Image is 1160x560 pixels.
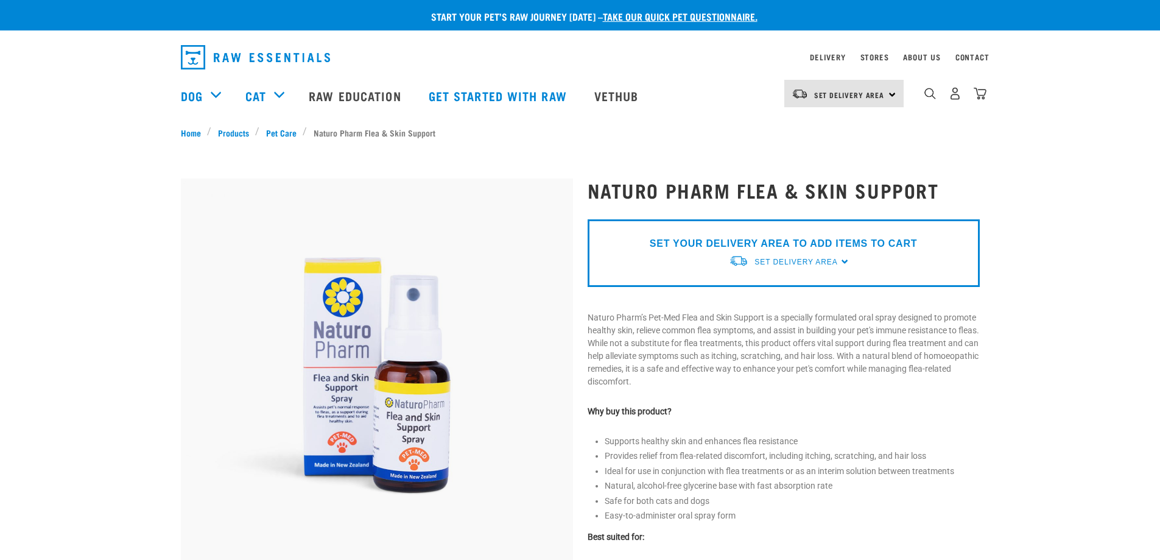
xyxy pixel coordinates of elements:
[259,126,303,139] a: Pet Care
[245,87,266,105] a: Cat
[729,255,748,268] img: van-moving.png
[181,45,330,69] img: Raw Essentials Logo
[588,406,672,416] strong: Why buy this product?
[605,495,980,508] li: Safe for both cats and dogs
[603,13,758,19] a: take our quick pet questionnaire.
[297,71,416,120] a: Raw Education
[181,126,980,139] nav: breadcrumbs
[588,179,980,201] h1: Naturo Pharm Flea & Skin Support
[588,311,980,388] p: Naturo Pharm’s Pet-Med Flea and Skin Support is a specially formulated oral spray designed to pro...
[605,509,980,522] li: Easy-to-administer oral spray form
[605,435,980,448] li: Supports healthy skin and enhances flea resistance
[974,87,986,100] img: home-icon@2x.png
[792,88,808,99] img: van-moving.png
[171,40,990,74] nav: dropdown navigation
[650,236,917,251] p: SET YOUR DELIVERY AREA TO ADD ITEMS TO CART
[949,87,961,100] img: user.png
[924,88,936,99] img: home-icon-1@2x.png
[588,532,644,542] strong: Best suited for:
[181,87,203,105] a: Dog
[860,55,889,59] a: Stores
[754,258,837,266] span: Set Delivery Area
[903,55,940,59] a: About Us
[814,93,885,97] span: Set Delivery Area
[605,450,980,463] li: Provides relief from flea-related discomfort, including itching, scratching, and hair loss
[211,126,255,139] a: Products
[605,480,980,492] li: Natural, alcohol-free glycerine base with fast absorption rate
[582,71,654,120] a: Vethub
[810,55,845,59] a: Delivery
[181,126,208,139] a: Home
[955,55,990,59] a: Contact
[417,71,582,120] a: Get started with Raw
[605,465,980,478] li: Ideal for use in conjunction with flea treatments or as an interim solution between treatments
